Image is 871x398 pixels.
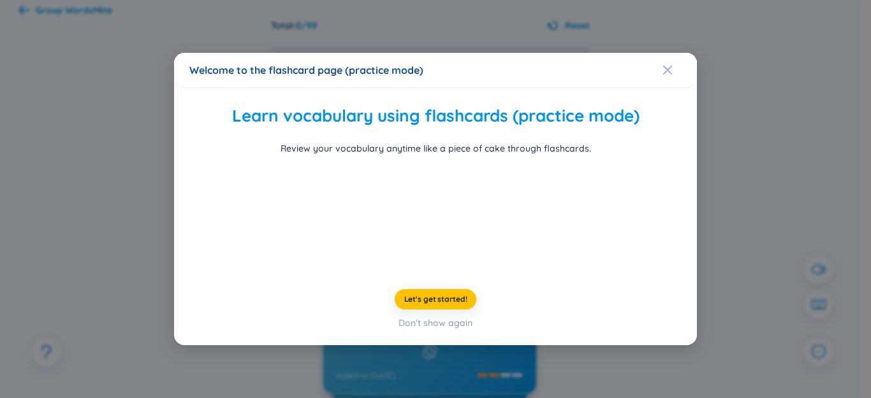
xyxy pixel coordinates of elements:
[399,316,472,330] div: Don't show again
[281,141,591,155] div: Review your vocabulary anytime like a piece of cake through flashcards.
[189,103,682,129] h2: Learn vocabulary using flashcards (practice mode)
[662,53,697,87] button: Close
[404,294,467,304] span: Let's get started!
[395,289,477,309] button: Let's get started!
[189,63,682,77] div: Welcome to the flashcard page (practice mode)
